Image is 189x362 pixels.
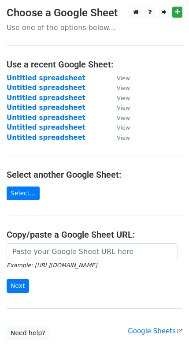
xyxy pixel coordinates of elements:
[108,114,130,122] a: View
[108,74,130,82] a: View
[117,95,130,101] small: View
[7,114,85,122] a: Untitled spreadsheet
[117,85,130,91] small: View
[7,243,178,260] input: Paste your Google Sheet URL here
[117,104,130,111] small: View
[7,187,40,200] a: Select...
[7,94,85,102] a: Untitled spreadsheet
[7,169,182,180] h4: Select another Google Sheet:
[108,94,130,102] a: View
[7,123,85,131] a: Untitled spreadsheet
[117,75,130,82] small: View
[117,124,130,131] small: View
[7,279,29,293] input: Next
[7,84,85,92] a: Untitled spreadsheet
[108,104,130,112] a: View
[7,23,182,32] p: Use one of the options below...
[128,327,182,335] a: Google Sheets
[7,229,182,240] h4: Copy/paste a Google Sheet URL:
[117,134,130,141] small: View
[108,134,130,142] a: View
[7,59,182,70] h4: Use a recent Google Sheet:
[7,262,97,269] small: Example: [URL][DOMAIN_NAME]
[108,123,130,131] a: View
[7,134,85,142] a: Untitled spreadsheet
[7,104,85,112] a: Untitled spreadsheet
[108,84,130,92] a: View
[7,74,85,82] a: Untitled spreadsheet
[7,7,182,19] h3: Choose a Google Sheet
[7,326,49,340] a: Need help?
[117,115,130,121] small: View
